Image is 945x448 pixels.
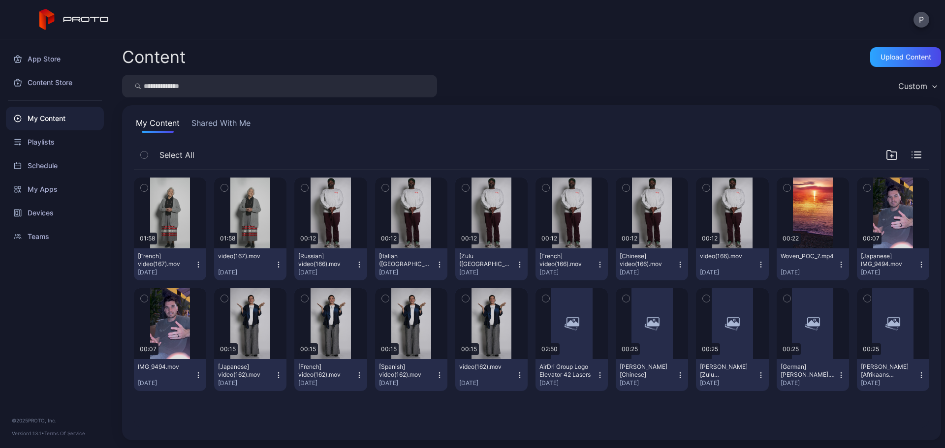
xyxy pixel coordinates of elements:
a: Content Store [6,71,104,94]
button: [Zulu ([GEOGRAPHIC_DATA])] video(166).mov[DATE] [455,248,528,280]
button: [French] video(162).mov[DATE] [294,359,367,391]
a: App Store [6,47,104,71]
button: My Content [134,117,182,133]
button: IMG_9494.mov[DATE] [134,359,206,391]
a: My Apps [6,178,104,201]
button: [Italian ([GEOGRAPHIC_DATA])] video(166).mov[DATE] [375,248,447,280]
div: [DATE] [700,269,756,276]
div: JB Smoove [Zulu (South Africa) [700,363,754,379]
div: [DATE] [781,269,837,276]
div: [DATE] [861,379,917,387]
button: [Spanish] video(162).mov[DATE] [375,359,447,391]
span: Version 1.13.1 • [12,430,44,436]
a: Teams [6,225,104,248]
button: [PERSON_NAME] [Zulu ([GEOGRAPHIC_DATA])[DATE] [696,359,768,391]
div: IMG_9494.mov [138,363,192,371]
button: [Japanese] video(162).mov[DATE] [214,359,286,391]
button: AirDri Group Logo Elevator 42 Lasers[DATE] [535,359,608,391]
div: [DATE] [459,269,516,276]
div: [DATE] [539,269,596,276]
div: AirDri Group Logo Elevator 42 Lasers [539,363,594,379]
a: Schedule [6,154,104,178]
a: My Content [6,107,104,130]
div: video(166).mov [700,252,754,260]
div: [French] video(166).mov [539,252,594,268]
button: Shared With Me [189,117,252,133]
div: [DATE] [539,379,596,387]
button: [Russian] video(166).mov[DATE] [294,248,367,280]
button: video(166).mov[DATE] [696,248,768,280]
a: Playlists [6,130,104,154]
div: [German] JB Smoove.mp4 [781,363,835,379]
div: [Japanese] video(162).mov [218,363,272,379]
div: [Russian] video(166).mov [298,252,352,268]
button: [Chinese] video(166).mov[DATE] [616,248,688,280]
button: Woven_POC_7.mp4[DATE] [777,248,849,280]
div: Content [122,49,186,65]
a: Terms Of Service [44,430,85,436]
div: JB Smoove [Chinese] [620,363,674,379]
button: video(162).mov[DATE] [455,359,528,391]
div: [DATE] [781,379,837,387]
button: [PERSON_NAME] [Afrikaans ([GEOGRAPHIC_DATA])[DATE] [857,359,929,391]
button: [Japanese] IMG_9494.mov[DATE] [857,248,929,280]
div: video(162).mov [459,363,513,371]
div: [Chinese] video(166).mov [620,252,674,268]
button: Upload Content [870,47,941,67]
button: P [913,12,929,28]
div: video(167).mov [218,252,272,260]
button: [French] video(167).mov[DATE] [134,248,206,280]
div: [Italian (Italy)] video(166).mov [379,252,433,268]
div: [Spanish] video(162).mov [379,363,433,379]
div: Woven_POC_7.mp4 [781,252,835,260]
div: [DATE] [861,269,917,276]
button: [PERSON_NAME] [Chinese][DATE] [616,359,688,391]
div: [French] video(162).mov [298,363,352,379]
div: © 2025 PROTO, Inc. [12,417,98,424]
button: [German] [PERSON_NAME].mp4[DATE] [777,359,849,391]
div: [French] video(167).mov [138,252,192,268]
div: [DATE] [459,379,516,387]
div: [DATE] [218,379,275,387]
div: [DATE] [138,379,194,387]
div: [Japanese] IMG_9494.mov [861,252,915,268]
div: [DATE] [218,269,275,276]
div: [DATE] [298,269,355,276]
button: Custom [893,75,941,97]
div: [DATE] [379,269,436,276]
div: [DATE] [700,379,756,387]
div: Custom [898,81,927,91]
div: [DATE] [620,379,676,387]
div: [DATE] [298,379,355,387]
a: Devices [6,201,104,225]
div: [DATE] [138,269,194,276]
div: Upload Content [881,53,931,61]
button: video(167).mov[DATE] [214,248,286,280]
div: [DATE] [379,379,436,387]
div: [Zulu (South Africa)] video(166).mov [459,252,513,268]
button: [French] video(166).mov[DATE] [535,248,608,280]
div: JB Smoove [Afrikaans (South Africa) [861,363,915,379]
div: [DATE] [620,269,676,276]
span: Select All [159,149,194,161]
